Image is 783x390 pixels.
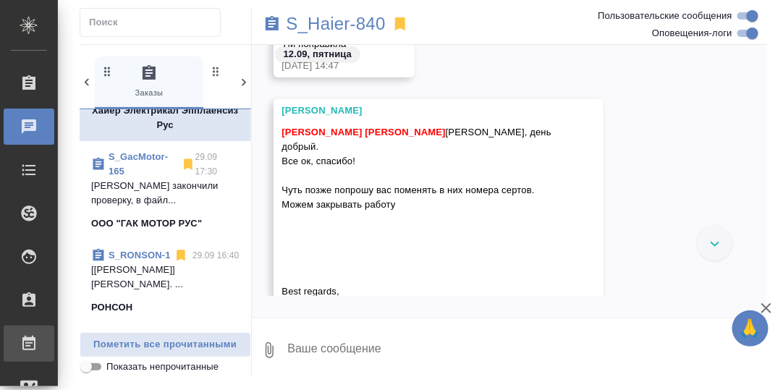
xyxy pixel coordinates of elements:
svg: Зажми и перетащи, чтобы поменять порядок вкладок [101,64,114,78]
p: РОНСОН [91,300,132,315]
span: Пометить все прочитанными [88,336,243,353]
svg: Отписаться [174,248,188,263]
svg: Отписаться [181,157,195,171]
p: [[PERSON_NAME]] [PERSON_NAME]. ... [91,263,240,292]
span: Оповещения-логи [652,26,732,41]
svg: Зажми и перетащи, чтобы поменять порядок вкладок [209,64,223,78]
span: [PERSON_NAME] [365,127,446,137]
span: 🙏 [738,313,763,344]
span: [PERSON_NAME] [282,127,363,137]
input: Поиск [89,12,220,33]
span: Заказы [101,64,198,100]
p: 12.09, пятница [284,47,352,62]
span: Показать непрочитанные [106,360,219,374]
span: [PERSON_NAME], день добрый. Все ок, спасибо! Чуть позже попрошу вас поменять в них номера сертов.... [282,127,554,311]
p: 29.09 17:30 [195,150,240,179]
button: Пометить все прочитанными [80,332,251,357]
a: S_GacMotor-165 [109,151,168,177]
span: Пользовательские сообщения [598,9,732,23]
a: S_RONSON-1 [109,250,171,260]
div: S_GacMotor-16529.09 17:30[PERSON_NAME] закончили проверку, в файл...ООО "ГАК МОТОР РУС" [80,141,251,239]
span: Клиенты [209,64,306,100]
div: S_RONSON-129.09 16:40[[PERSON_NAME]] [PERSON_NAME]. ...РОНСОН [80,239,251,323]
p: 29.09 16:40 [192,248,240,263]
p: [PERSON_NAME] закончили проверку, в файл... [91,179,240,208]
a: S_Haier-840 [287,17,386,31]
button: 🙏 [732,310,769,347]
div: [PERSON_NAME] [282,103,554,118]
p: ООО "ГАК МОТОР РУС" [91,216,202,231]
p: Хайер Электрикал Эпплаенсиз Рус [91,103,240,132]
